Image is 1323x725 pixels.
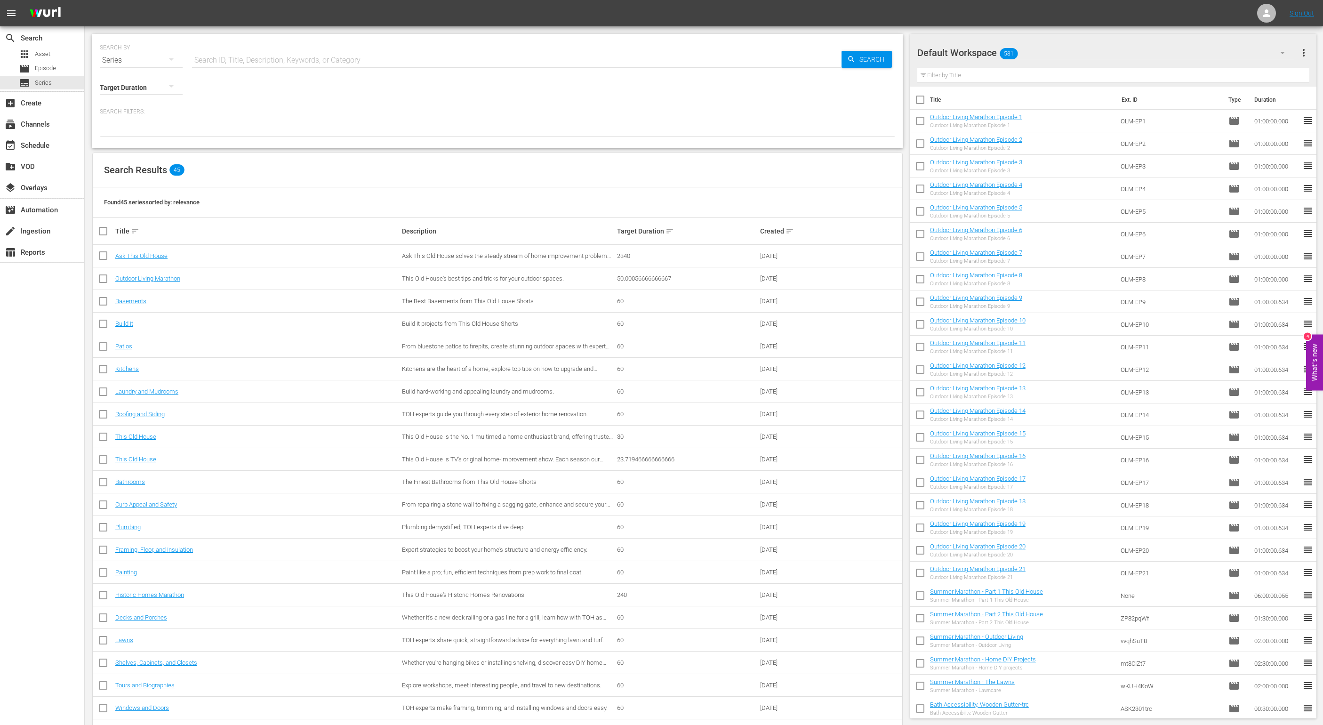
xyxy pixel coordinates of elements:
[1228,635,1240,646] span: Episode
[1000,44,1018,64] span: 581
[760,682,829,689] div: [DATE]
[402,569,583,576] span: Paint like a pro; fun, efficient techniques from prep work to final coat.
[402,227,614,235] div: Description
[5,140,16,151] span: Schedule
[930,272,1022,279] a: Outdoor Living Marathon Episode 8
[1302,363,1314,375] span: reorder
[402,320,518,327] span: Build It projects from This Old House Shorts
[1228,274,1240,285] span: Episode
[19,63,30,74] span: Episode
[1117,290,1225,313] td: OLM-EP9
[100,108,895,116] p: Search Filters:
[1302,680,1314,691] span: reorder
[1251,539,1302,562] td: 01:00:00.634
[617,252,758,259] div: 2340
[930,552,1026,558] div: Outdoor Living Marathon Episode 20
[1117,336,1225,358] td: OLM-EP11
[115,456,156,463] a: This Old House
[1304,333,1311,340] div: 4
[100,47,183,73] div: Series
[617,411,758,418] div: 60
[760,252,829,259] div: [DATE]
[1117,381,1225,403] td: OLM-EP13
[930,574,1026,580] div: Outdoor Living Marathon Episode 21
[115,614,167,621] a: Decks and Porches
[115,252,168,259] a: Ask This Old House
[1228,228,1240,240] span: Episode
[1251,516,1302,539] td: 01:00:00.634
[115,478,145,485] a: Bathrooms
[1117,629,1225,652] td: vvqhSuT8
[402,659,606,673] span: Whether you're hanging bikes or installing shelving, discover easy DIY home storage ideas.
[1228,341,1240,353] span: Episode
[19,77,30,89] span: Series
[6,8,17,19] span: menu
[1228,432,1240,443] span: Episode
[760,546,829,553] div: [DATE]
[1228,454,1240,466] span: Episode
[666,227,674,235] span: sort
[1251,313,1302,336] td: 01:00:00.634
[1251,494,1302,516] td: 01:00:00.634
[617,569,758,576] div: 60
[402,298,534,305] span: The Best Basements from This Old House Shorts
[842,51,892,68] button: Search
[402,388,554,395] span: Build hard-working and appealing laundry and mudrooms.
[930,665,1036,671] div: Summer Marathon - Home DIY projects
[1302,341,1314,352] span: reorder
[402,275,564,282] span: This Old House's best tips and tricks for your outdoor spaces.
[760,226,829,237] div: Created
[617,591,758,598] div: 240
[617,226,758,237] div: Target Duration
[1228,477,1240,488] span: Episode
[930,226,1022,234] a: Outdoor Living Marathon Episode 6
[1302,567,1314,578] span: reorder
[1251,336,1302,358] td: 01:00:00.634
[760,433,829,440] div: [DATE]
[930,416,1026,422] div: Outdoor Living Marathon Episode 14
[930,385,1026,392] a: Outdoor Living Marathon Episode 13
[930,235,1022,242] div: Outdoor Living Marathon Episode 6
[760,388,829,395] div: [DATE]
[1302,635,1314,646] span: reorder
[930,597,1043,603] div: Summer Marathon - Part 1 This Old House
[930,394,1026,400] div: Outdoor Living Marathon Episode 13
[115,704,169,711] a: Windows and Doors
[402,501,610,515] span: From repairing a stone wall to fixing a sagging gate, enhance and secure your home.
[1251,629,1302,652] td: 02:00:00.000
[930,507,1026,513] div: Outdoor Living Marathon Episode 18
[930,113,1022,121] a: Outdoor Living Marathon Episode 1
[1228,409,1240,420] span: Episode
[930,181,1022,188] a: Outdoor Living Marathon Episode 4
[402,252,611,266] span: Ask This Old House solves the steady stream of home improvement problems faced by our viewers—and...
[35,64,56,73] span: Episode
[115,569,137,576] a: Painting
[1117,584,1225,607] td: None
[1228,387,1240,398] span: Episode
[930,633,1023,640] a: Summer Marathon - Outdoor Living
[115,636,133,644] a: Lawns
[617,433,758,440] div: 30
[930,588,1043,595] a: Summer Marathon - Part 1 This Old House
[617,546,758,553] div: 60
[1117,562,1225,584] td: OLM-EP21
[930,678,1015,685] a: Summer Marathon - The Lawns
[5,32,16,44] span: Search
[1251,449,1302,471] td: 01:00:00.634
[1302,522,1314,533] span: reorder
[115,320,133,327] a: Build It
[1228,590,1240,601] span: Episode
[930,430,1026,437] a: Outdoor Living Marathon Episode 15
[1251,471,1302,494] td: 01:00:00.634
[930,204,1022,211] a: Outdoor Living Marathon Episode 5
[930,475,1026,482] a: Outdoor Living Marathon Episode 17
[617,456,758,463] div: 23.719466666666666
[19,48,30,60] span: Asset
[1251,675,1302,697] td: 02:00:00.000
[760,456,829,463] div: [DATE]
[1117,155,1225,177] td: OLM-EP3
[5,247,16,258] span: Reports
[1251,110,1302,132] td: 01:00:00.000
[1228,364,1240,375] span: Episode
[786,227,794,235] span: sort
